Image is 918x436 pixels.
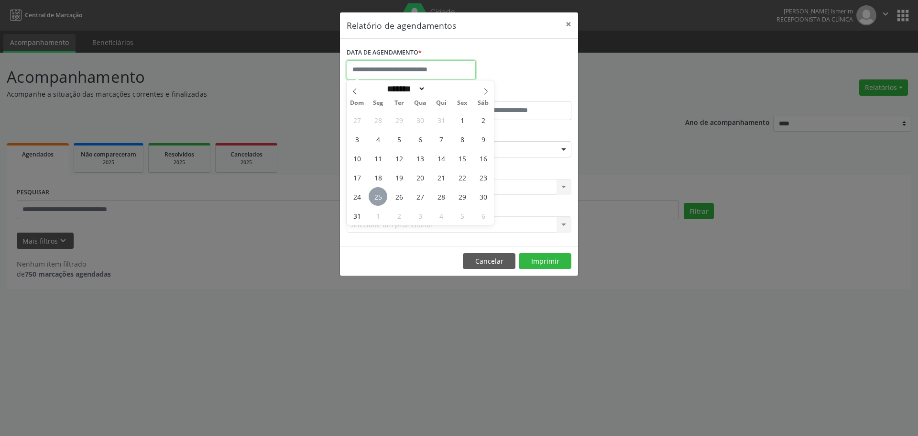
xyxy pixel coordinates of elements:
[474,168,492,187] span: Agosto 23, 2025
[432,206,450,225] span: Setembro 4, 2025
[348,206,366,225] span: Agosto 31, 2025
[432,111,450,129] span: Julho 31, 2025
[453,168,471,187] span: Agosto 22, 2025
[390,187,408,206] span: Agosto 26, 2025
[411,206,429,225] span: Setembro 3, 2025
[432,168,450,187] span: Agosto 21, 2025
[432,130,450,148] span: Agosto 7, 2025
[453,149,471,168] span: Agosto 15, 2025
[347,100,368,106] span: Dom
[426,84,457,94] input: Year
[369,187,387,206] span: Agosto 25, 2025
[452,100,473,106] span: Sex
[390,130,408,148] span: Agosto 5, 2025
[369,149,387,168] span: Agosto 11, 2025
[474,149,492,168] span: Agosto 16, 2025
[347,45,422,60] label: DATA DE AGENDAMENTO
[474,206,492,225] span: Setembro 6, 2025
[411,111,429,129] span: Julho 30, 2025
[390,206,408,225] span: Setembro 2, 2025
[369,206,387,225] span: Setembro 1, 2025
[411,149,429,168] span: Agosto 13, 2025
[474,111,492,129] span: Agosto 2, 2025
[348,187,366,206] span: Agosto 24, 2025
[348,130,366,148] span: Agosto 3, 2025
[347,19,456,32] h5: Relatório de agendamentos
[519,253,571,269] button: Imprimir
[473,100,494,106] span: Sáb
[389,100,410,106] span: Ter
[390,111,408,129] span: Julho 29, 2025
[453,206,471,225] span: Setembro 5, 2025
[463,253,515,269] button: Cancelar
[390,149,408,168] span: Agosto 12, 2025
[383,84,426,94] select: Month
[461,86,571,101] label: ATÉ
[348,149,366,168] span: Agosto 10, 2025
[559,12,578,36] button: Close
[474,187,492,206] span: Agosto 30, 2025
[369,130,387,148] span: Agosto 4, 2025
[411,187,429,206] span: Agosto 27, 2025
[411,130,429,148] span: Agosto 6, 2025
[369,111,387,129] span: Julho 28, 2025
[474,130,492,148] span: Agosto 9, 2025
[432,187,450,206] span: Agosto 28, 2025
[431,100,452,106] span: Qui
[453,187,471,206] span: Agosto 29, 2025
[453,130,471,148] span: Agosto 8, 2025
[369,168,387,187] span: Agosto 18, 2025
[348,168,366,187] span: Agosto 17, 2025
[411,168,429,187] span: Agosto 20, 2025
[368,100,389,106] span: Seg
[390,168,408,187] span: Agosto 19, 2025
[453,111,471,129] span: Agosto 1, 2025
[348,111,366,129] span: Julho 27, 2025
[410,100,431,106] span: Qua
[432,149,450,168] span: Agosto 14, 2025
